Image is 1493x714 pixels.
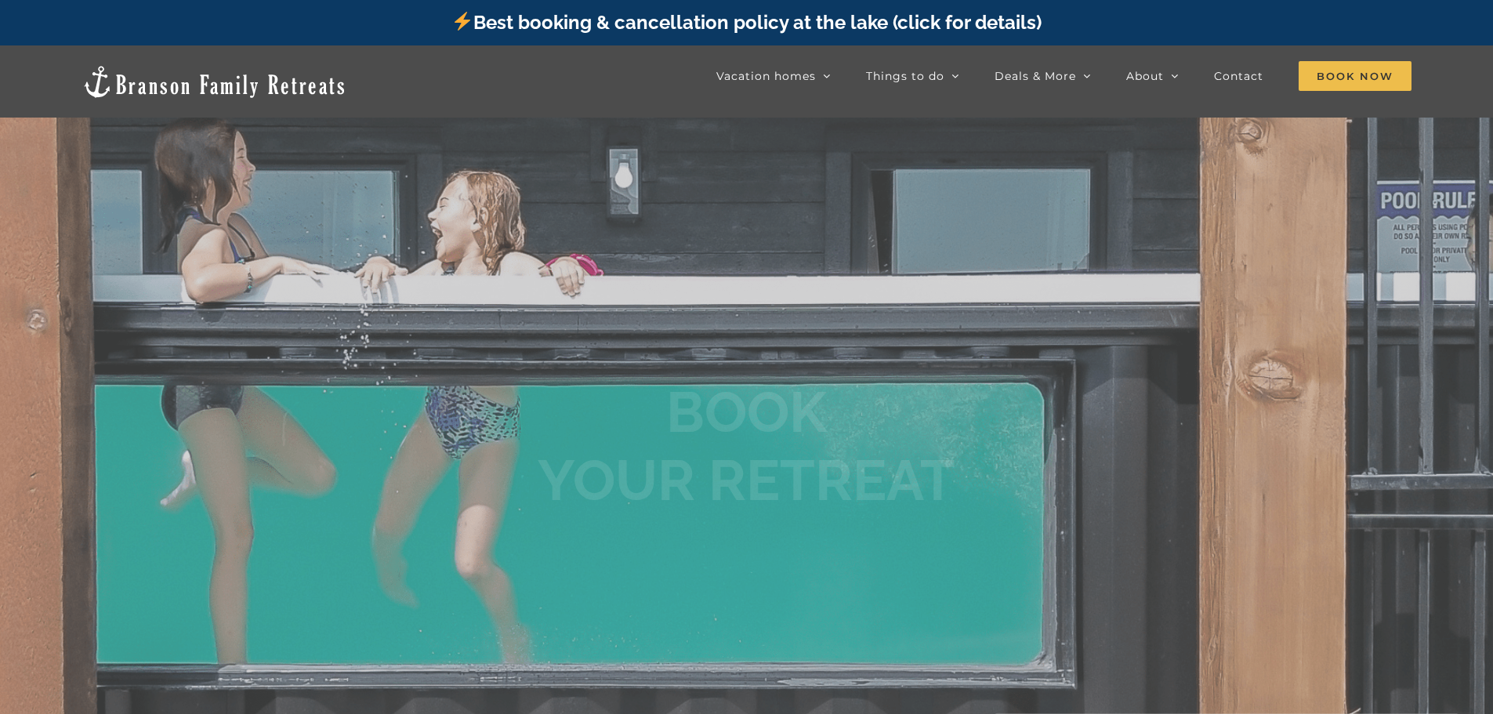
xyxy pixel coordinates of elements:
span: Contact [1214,71,1263,82]
img: Branson Family Retreats Logo [82,64,347,100]
span: Book Now [1299,61,1411,91]
a: Book Now [1299,60,1411,92]
a: Contact [1214,60,1263,92]
img: ⚡️ [453,12,472,31]
a: Things to do [866,60,959,92]
a: About [1126,60,1179,92]
span: Deals & More [995,71,1076,82]
b: BOOK YOUR RETREAT [538,379,955,513]
span: Vacation homes [716,71,816,82]
a: Deals & More [995,60,1091,92]
span: Things to do [866,71,944,82]
a: Best booking & cancellation policy at the lake (click for details) [451,11,1041,34]
nav: Main Menu [716,60,1411,92]
a: Vacation homes [716,60,831,92]
span: About [1126,71,1164,82]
